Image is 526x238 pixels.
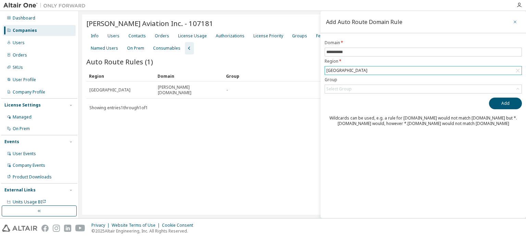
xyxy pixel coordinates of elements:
[13,77,36,83] div: User Profile
[41,225,49,232] img: facebook.svg
[13,126,30,131] div: On Prem
[53,225,60,232] img: instagram.svg
[13,15,35,21] div: Dashboard
[108,33,120,39] div: Users
[153,46,180,51] div: Consumables
[226,87,228,93] span: -
[325,40,522,46] label: Domain
[91,33,99,39] div: Info
[13,151,36,156] div: User Events
[13,174,52,180] div: Product Downloads
[158,85,220,96] span: [PERSON_NAME][DOMAIN_NAME]
[91,223,112,228] div: Privacy
[13,28,37,33] div: Companies
[89,105,148,111] span: Showing entries 1 through 1 of 1
[325,77,522,83] label: Group
[2,225,37,232] img: altair_logo.svg
[326,19,402,25] div: Add Auto Route Domain Rule
[325,66,522,75] div: [GEOGRAPHIC_DATA]
[13,163,45,168] div: Company Events
[162,223,197,228] div: Cookie Consent
[13,40,25,46] div: Users
[325,59,522,64] label: Region
[326,86,352,92] div: Select Group
[489,98,522,109] button: Add
[216,33,245,39] div: Authorizations
[325,115,522,126] div: Wildcards can be used, e.g. a rule for [DOMAIN_NAME] would not match [DOMAIN_NAME] but *.[DOMAIN_...
[155,33,169,39] div: Orders
[89,87,130,93] span: [GEOGRAPHIC_DATA]
[64,225,71,232] img: linkedin.svg
[75,225,85,232] img: youtube.svg
[86,57,153,66] span: Auto Route Rules (1)
[13,199,46,205] span: Units Usage BI
[325,67,368,74] div: [GEOGRAPHIC_DATA]
[112,223,162,228] div: Website Terms of Use
[253,33,283,39] div: License Priority
[3,2,89,9] img: Altair One
[128,33,146,39] div: Contacts
[292,33,307,39] div: Groups
[325,85,522,93] div: Select Group
[4,102,41,108] div: License Settings
[89,71,152,82] div: Region
[13,114,32,120] div: Managed
[127,46,144,51] div: On Prem
[4,139,19,145] div: Events
[13,89,45,95] div: Company Profile
[13,65,23,70] div: SKUs
[158,71,221,82] div: Domain
[178,33,207,39] div: License Usage
[91,228,197,234] p: © 2025 Altair Engineering, Inc. All Rights Reserved.
[86,18,213,28] span: [PERSON_NAME] Aviation Inc. - 107181
[91,46,118,51] div: Named Users
[226,71,499,82] div: Group
[4,187,36,193] div: External Links
[316,33,355,39] div: Feature Restrictions
[13,52,27,58] div: Orders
